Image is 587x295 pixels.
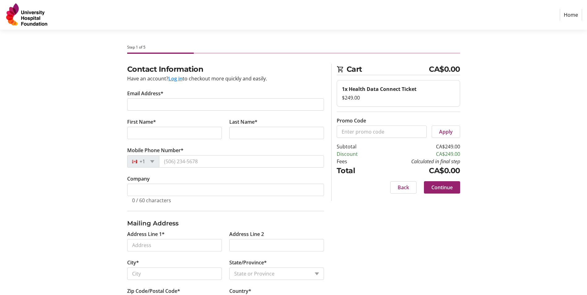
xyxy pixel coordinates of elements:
[127,239,222,251] input: Address
[337,158,374,165] td: Fees
[127,267,222,280] input: City
[337,117,366,124] label: Promo Code
[337,150,374,158] td: Discount
[127,259,139,266] label: City*
[5,2,49,27] img: University Hospital Foundation's Logo
[127,90,163,97] label: Email Address*
[374,143,460,150] td: CA$249.00
[432,126,460,138] button: Apply
[127,230,165,238] label: Address Line 1*
[374,158,460,165] td: Calculated in final step
[424,181,460,194] button: Continue
[337,143,374,150] td: Subtotal
[342,94,455,101] div: $249.00
[337,126,427,138] input: Enter promo code
[342,86,417,92] strong: 1x Health Data Connect Ticket
[229,230,264,238] label: Address Line 2
[229,287,251,295] label: Country*
[159,155,324,168] input: (506) 234-5678
[398,184,409,191] span: Back
[127,219,324,228] h3: Mailing Address
[229,118,257,126] label: Last Name*
[374,165,460,176] td: CA$0.00
[168,75,183,82] button: Log in
[229,259,267,266] label: State/Province*
[560,9,582,21] a: Home
[429,64,460,75] span: CA$0.00
[127,118,156,126] label: First Name*
[431,184,453,191] span: Continue
[347,64,429,75] span: Cart
[390,181,417,194] button: Back
[127,175,150,182] label: Company
[127,45,460,50] div: Step 1 of 5
[132,197,171,204] tr-character-limit: 0 / 60 characters
[127,75,324,82] div: Have an account? to checkout more quickly and easily.
[337,165,374,176] td: Total
[439,128,453,135] span: Apply
[127,147,183,154] label: Mobile Phone Number*
[374,150,460,158] td: CA$249.00
[127,287,180,295] label: Zip Code/Postal Code*
[127,64,324,75] h2: Contact Information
